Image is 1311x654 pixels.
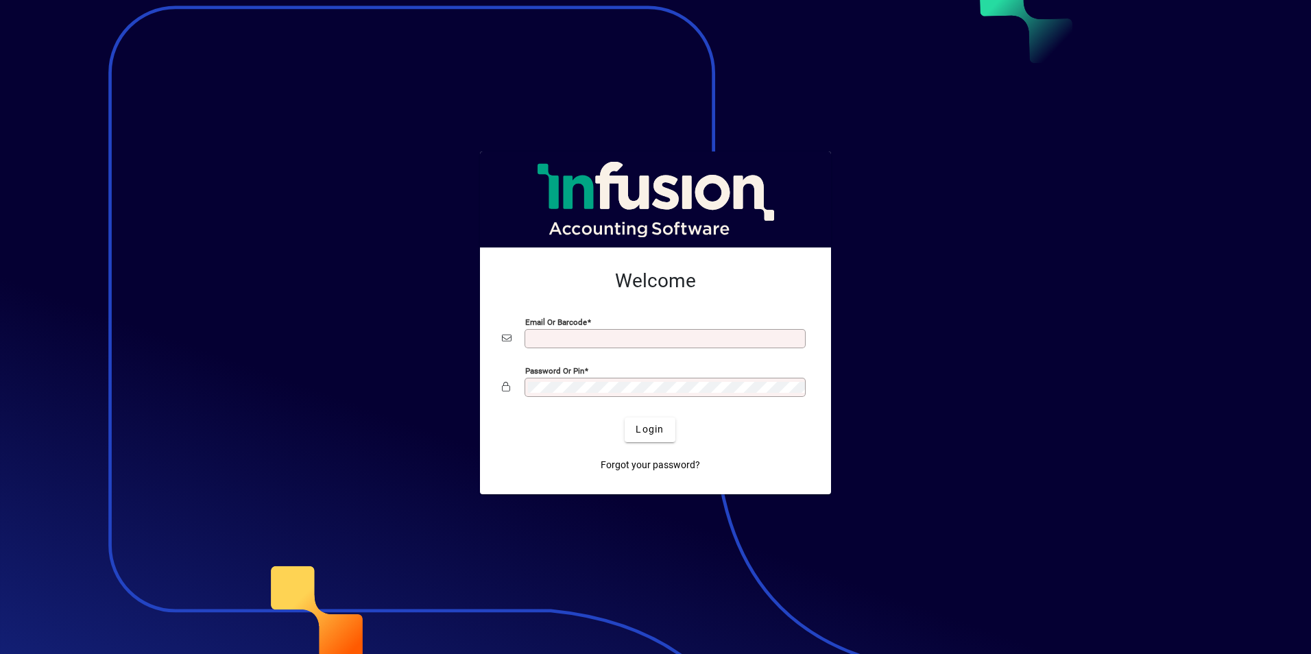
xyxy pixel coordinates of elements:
span: Login [636,422,664,437]
h2: Welcome [502,269,809,293]
span: Forgot your password? [601,458,700,472]
mat-label: Email or Barcode [525,317,587,326]
mat-label: Password or Pin [525,365,584,375]
button: Login [625,417,675,442]
a: Forgot your password? [595,453,706,478]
